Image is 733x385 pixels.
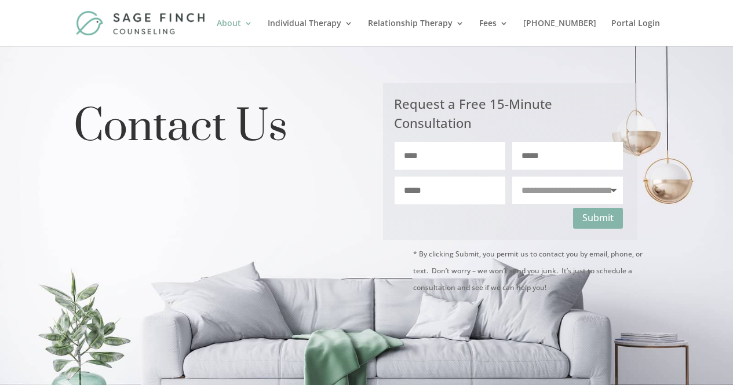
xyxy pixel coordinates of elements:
a: Portal Login [611,19,660,46]
a: Relationship Therapy [368,19,464,46]
a: [PHONE_NUMBER] [523,19,596,46]
a: Fees [479,19,508,46]
p: * By clicking Submit, you permit us to contact you by email, phone, or text. Don’t worry – we won... [413,246,659,296]
a: About [217,19,253,46]
a: Individual Therapy [268,19,353,46]
img: Sage Finch Counseling | LGBTQ+ Therapy in Plano [76,10,207,35]
h1: Contact Us [74,105,351,155]
h3: Request a Free 15-Minute Consultation [394,94,623,142]
button: Submit [573,208,623,229]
